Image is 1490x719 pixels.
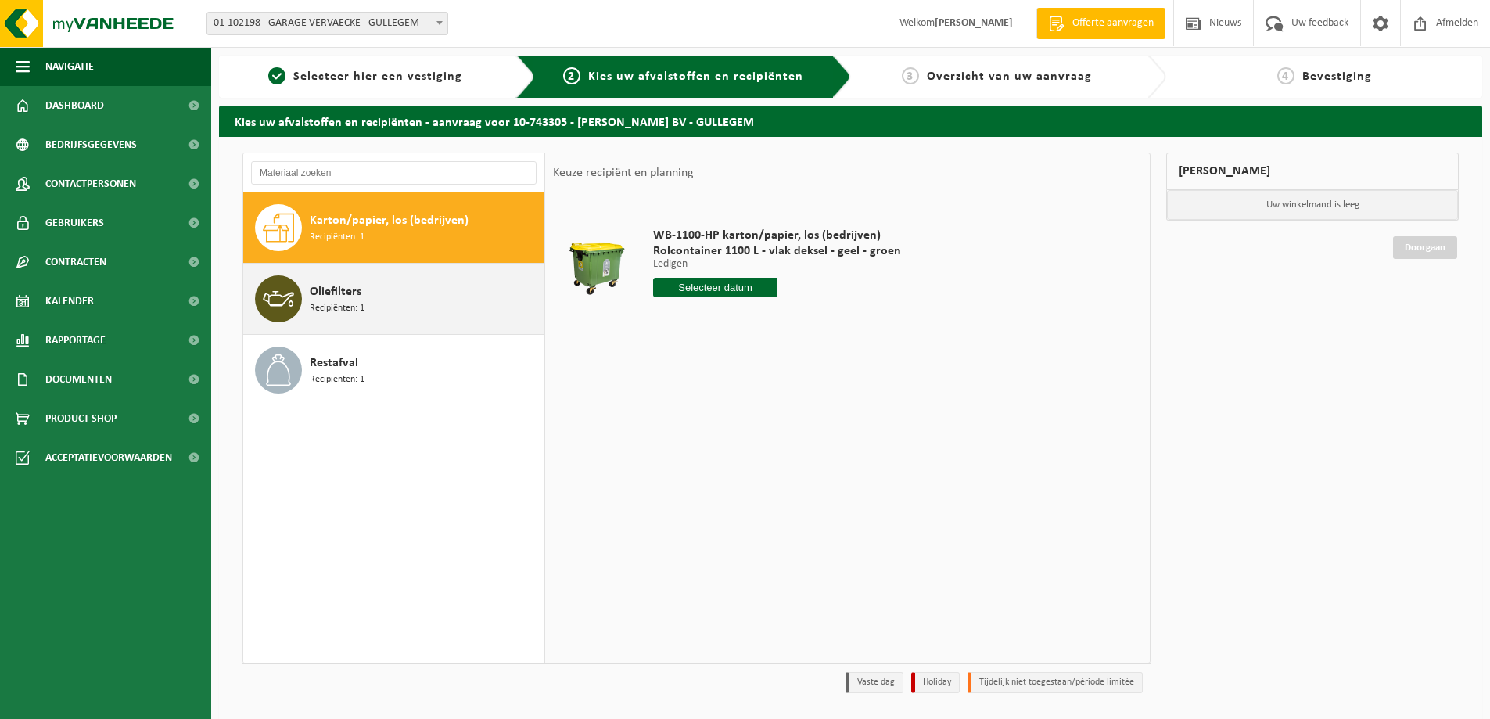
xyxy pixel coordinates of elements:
[268,67,285,84] span: 1
[653,259,901,270] p: Ledigen
[310,354,358,372] span: Restafval
[45,203,104,243] span: Gebruikers
[1277,67,1294,84] span: 4
[1302,70,1372,83] span: Bevestiging
[1393,236,1457,259] a: Doorgaan
[1068,16,1158,31] span: Offerte aanvragen
[911,672,960,693] li: Holiday
[45,438,172,477] span: Acceptatievoorwaarden
[310,282,361,301] span: Oliefilters
[653,228,901,243] span: WB-1100-HP karton/papier, los (bedrijven)
[45,125,137,164] span: Bedrijfsgegevens
[45,86,104,125] span: Dashboard
[310,301,364,316] span: Recipiënten: 1
[243,335,544,405] button: Restafval Recipiënten: 1
[1166,153,1459,190] div: [PERSON_NAME]
[1036,8,1165,39] a: Offerte aanvragen
[45,360,112,399] span: Documenten
[227,67,504,86] a: 1Selecteer hier een vestiging
[1167,190,1458,220] p: Uw winkelmand is leeg
[243,192,544,264] button: Karton/papier, los (bedrijven) Recipiënten: 1
[243,264,544,335] button: Oliefilters Recipiënten: 1
[935,17,1013,29] strong: [PERSON_NAME]
[902,67,919,84] span: 3
[207,13,447,34] span: 01-102198 - GARAGE VERVAECKE - GULLEGEM
[251,161,537,185] input: Materiaal zoeken
[45,47,94,86] span: Navigatie
[310,230,364,245] span: Recipiënten: 1
[563,67,580,84] span: 2
[846,672,903,693] li: Vaste dag
[45,282,94,321] span: Kalender
[45,399,117,438] span: Product Shop
[927,70,1092,83] span: Overzicht van uw aanvraag
[310,211,469,230] span: Karton/papier, los (bedrijven)
[588,70,803,83] span: Kies uw afvalstoffen en recipiënten
[968,672,1143,693] li: Tijdelijk niet toegestaan/période limitée
[45,321,106,360] span: Rapportage
[206,12,448,35] span: 01-102198 - GARAGE VERVAECKE - GULLEGEM
[219,106,1482,136] h2: Kies uw afvalstoffen en recipiënten - aanvraag voor 10-743305 - [PERSON_NAME] BV - GULLEGEM
[293,70,462,83] span: Selecteer hier een vestiging
[545,153,702,192] div: Keuze recipiënt en planning
[45,243,106,282] span: Contracten
[653,243,901,259] span: Rolcontainer 1100 L - vlak deksel - geel - groen
[653,278,777,297] input: Selecteer datum
[310,372,364,387] span: Recipiënten: 1
[45,164,136,203] span: Contactpersonen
